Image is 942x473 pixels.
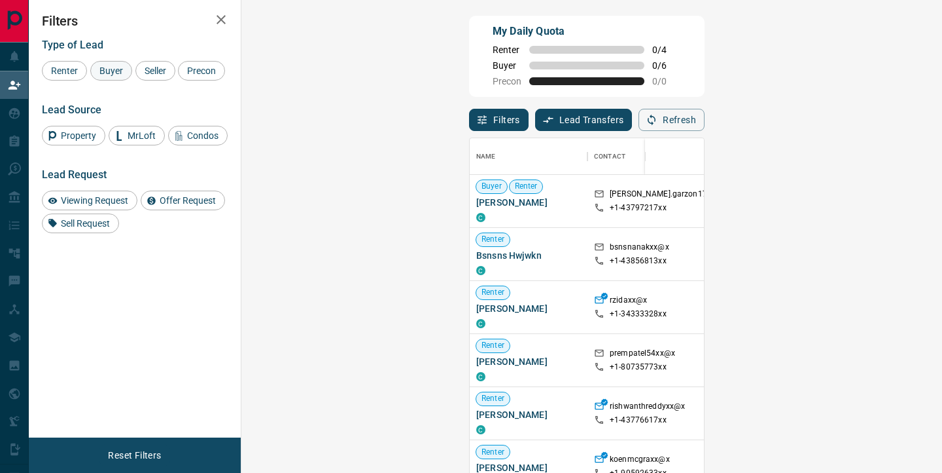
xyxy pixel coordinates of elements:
[90,61,132,81] div: Buyer
[476,266,485,275] div: condos.ca
[178,61,225,81] div: Precon
[493,76,521,86] span: Precon
[610,189,726,202] p: [PERSON_NAME].garzon17xx@x
[56,130,101,141] span: Property
[109,126,165,145] div: MrLoft
[42,61,87,81] div: Renter
[610,401,685,415] p: rishwanthreddyxx@x
[42,104,101,116] span: Lead Source
[476,138,496,175] div: Name
[42,168,107,181] span: Lead Request
[476,393,510,404] span: Renter
[141,191,225,210] div: Offer Request
[56,195,133,206] span: Viewing Request
[594,138,625,175] div: Contact
[476,355,581,368] span: [PERSON_NAME]
[469,109,529,131] button: Filters
[476,249,581,262] span: Bsnsns Hwjwkn
[476,234,510,245] span: Renter
[610,362,667,373] p: +1- 80735773xx
[476,340,510,351] span: Renter
[123,130,160,141] span: MrLoft
[56,218,114,229] span: Sell Request
[168,126,228,145] div: Condos
[135,61,175,81] div: Seller
[610,242,669,255] p: bsnsnanakxx@x
[42,191,137,210] div: Viewing Request
[493,24,681,39] p: My Daily Quota
[183,66,220,76] span: Precon
[140,66,171,76] span: Seller
[476,181,507,192] span: Buyer
[652,76,681,86] span: 0 / 0
[610,202,667,214] p: +1- 43797217xx
[610,454,670,468] p: koenmcgraxx@x
[42,126,105,145] div: Property
[476,196,581,209] span: [PERSON_NAME]
[610,309,667,320] p: +1- 34333328xx
[610,295,647,309] p: rzidaxx@x
[610,255,667,267] p: +1- 43856813xx
[42,13,228,29] h2: Filters
[476,287,510,298] span: Renter
[42,214,119,233] div: Sell Request
[99,444,169,466] button: Reset Filters
[476,302,581,315] span: [PERSON_NAME]
[470,138,587,175] div: Name
[42,39,103,51] span: Type of Lead
[587,138,692,175] div: Contact
[610,348,675,362] p: prempatel54xx@x
[652,45,681,55] span: 0 / 4
[95,66,128,76] span: Buyer
[476,372,485,381] div: condos.ca
[652,60,681,71] span: 0 / 6
[46,66,82,76] span: Renter
[476,425,485,434] div: condos.ca
[493,45,521,55] span: Renter
[510,181,543,192] span: Renter
[638,109,705,131] button: Refresh
[493,60,521,71] span: Buyer
[155,195,220,206] span: Offer Request
[476,319,485,328] div: condos.ca
[476,213,485,222] div: condos.ca
[610,415,667,426] p: +1- 43776617xx
[183,130,223,141] span: Condos
[476,408,581,421] span: [PERSON_NAME]
[476,447,510,458] span: Renter
[535,109,633,131] button: Lead Transfers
